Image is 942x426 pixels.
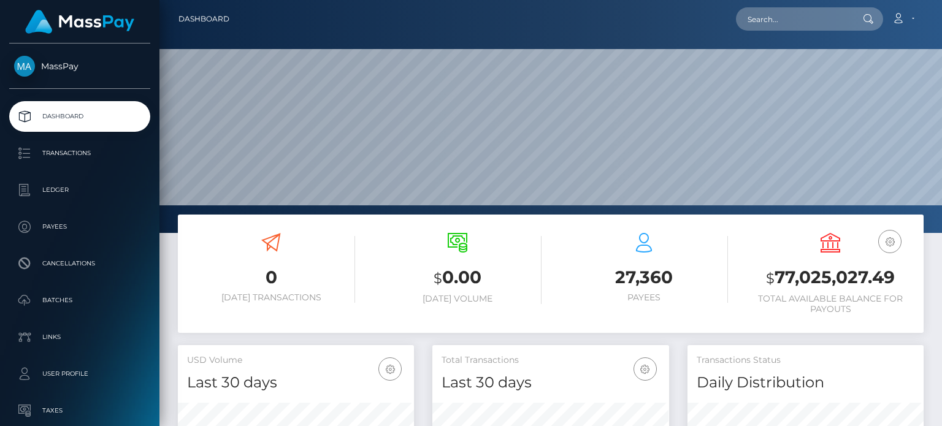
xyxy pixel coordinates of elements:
[9,101,150,132] a: Dashboard
[736,7,851,31] input: Search...
[746,265,914,291] h3: 77,025,027.49
[697,372,914,394] h4: Daily Distribution
[560,265,728,289] h3: 27,360
[14,328,145,346] p: Links
[9,395,150,426] a: Taxes
[9,285,150,316] a: Batches
[187,372,405,394] h4: Last 30 days
[14,291,145,310] p: Batches
[746,294,914,314] h6: Total Available Balance for Payouts
[442,354,659,367] h5: Total Transactions
[14,181,145,199] p: Ledger
[14,144,145,162] p: Transactions
[14,254,145,273] p: Cancellations
[14,107,145,126] p: Dashboard
[14,365,145,383] p: User Profile
[373,265,542,291] h3: 0.00
[25,10,134,34] img: MassPay Logo
[9,211,150,242] a: Payees
[187,265,355,289] h3: 0
[9,175,150,205] a: Ledger
[9,61,150,72] span: MassPay
[766,270,775,287] small: $
[560,292,728,303] h6: Payees
[9,359,150,389] a: User Profile
[697,354,914,367] h5: Transactions Status
[14,56,35,77] img: MassPay
[187,354,405,367] h5: USD Volume
[187,292,355,303] h6: [DATE] Transactions
[14,401,145,420] p: Taxes
[9,138,150,169] a: Transactions
[434,270,442,287] small: $
[14,218,145,236] p: Payees
[373,294,542,304] h6: [DATE] Volume
[442,372,659,394] h4: Last 30 days
[9,322,150,352] a: Links
[9,248,150,279] a: Cancellations
[178,6,229,32] a: Dashboard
